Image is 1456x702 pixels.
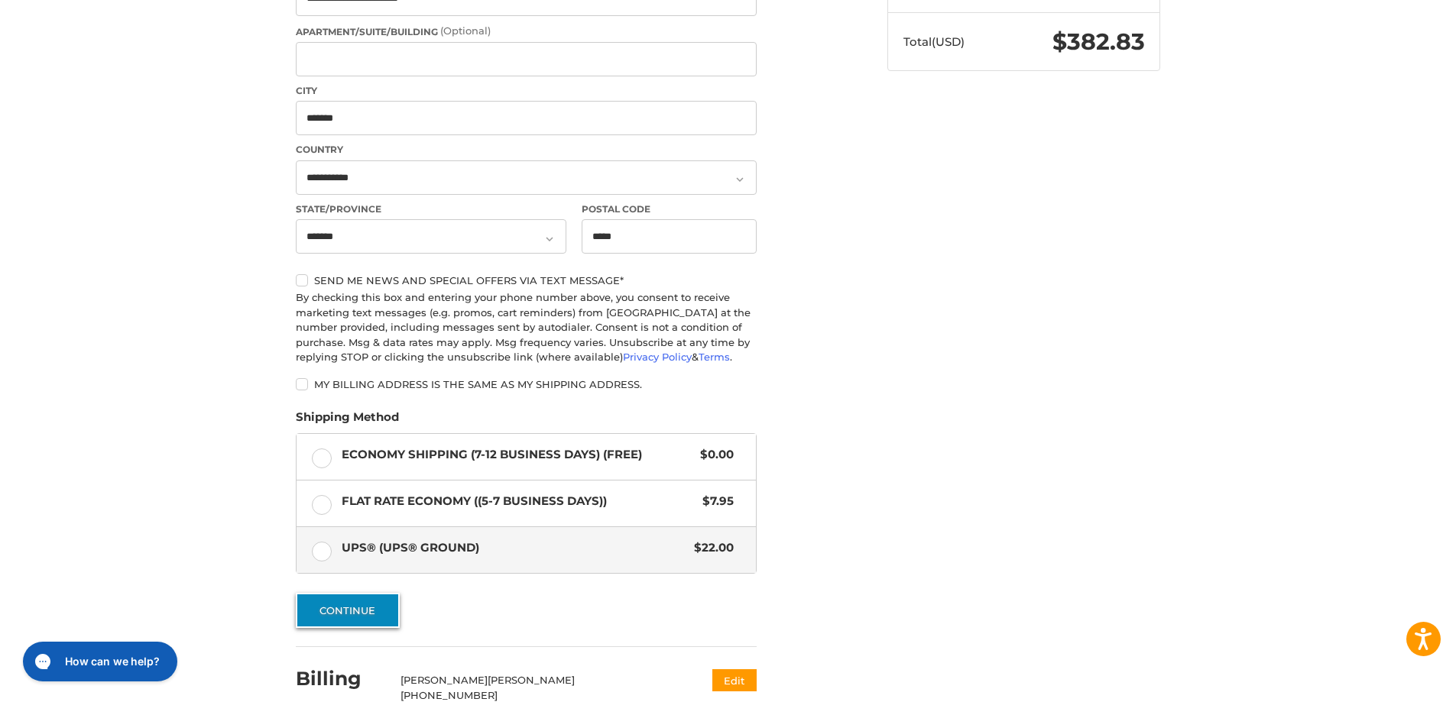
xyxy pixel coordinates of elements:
[400,689,498,701] span: [PHONE_NUMBER]
[296,24,757,39] label: Apartment/Suite/Building
[296,84,757,98] label: City
[440,24,491,37] small: (Optional)
[692,446,734,464] span: $0.00
[342,539,687,557] span: UPS® (UPS® Ground)
[903,34,965,49] span: Total (USD)
[582,202,757,216] label: Postal Code
[488,674,575,686] span: [PERSON_NAME]
[623,351,692,363] a: Privacy Policy
[1052,27,1145,56] span: $382.83
[699,351,730,363] a: Terms
[296,593,400,628] button: Continue
[296,274,757,286] label: Send me news and special offers via text message*
[695,493,734,510] span: $7.95
[712,669,757,691] button: Edit
[1330,661,1456,702] iframe: Google Customer Reviews
[296,143,757,157] label: Country
[296,409,399,433] legend: Shipping Method
[15,636,182,687] iframe: Gorgias live chat messenger
[296,667,385,691] h2: Billing
[686,539,734,557] span: $22.00
[342,493,696,510] span: Flat Rate Economy ((5-7 Business Days))
[296,290,757,365] div: By checking this box and entering your phone number above, you consent to receive marketing text ...
[296,378,757,390] label: My billing address is the same as my shipping address.
[296,202,566,216] label: State/Province
[342,446,693,464] span: Economy Shipping (7-12 Business Days) (Free)
[400,674,488,686] span: [PERSON_NAME]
